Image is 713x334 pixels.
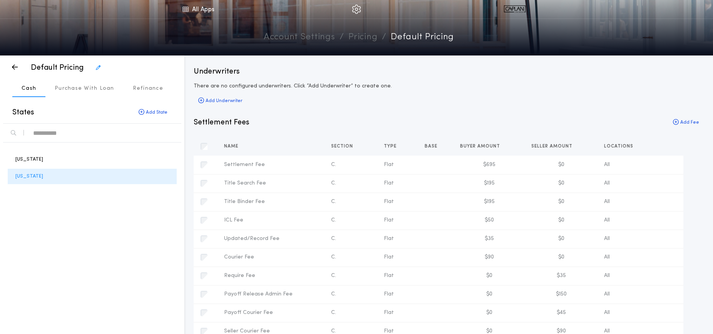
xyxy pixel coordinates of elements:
[224,254,254,260] span: Courier Fee
[194,66,240,77] p: Underwriters
[604,254,610,260] span: All
[485,254,494,260] span: $90
[331,180,336,186] span: C .
[224,143,240,149] span: Name
[486,291,492,297] span: $0
[331,217,336,223] span: C .
[331,143,355,149] span: Section
[556,291,567,297] span: $150
[384,162,394,168] span: Flat
[331,273,336,279] span: C .
[224,328,270,334] span: Seller Courier Fee
[504,5,525,13] img: vs-icon
[194,82,392,90] p: There are no configured underwriters. Click “Add Underwriter” to create one.
[384,236,394,242] span: Flat
[384,199,394,205] span: Flat
[460,143,502,149] span: Buyer Amount
[557,310,566,316] span: $45
[331,291,336,297] span: C .
[331,310,336,316] span: C .
[557,328,566,334] span: $90
[348,31,377,44] a: pricing
[331,236,336,242] span: C .
[486,273,492,279] span: $0
[384,254,394,260] span: Flat
[604,236,610,242] span: All
[558,162,564,168] span: $0
[224,310,273,316] span: Payoff Courier Fee
[384,310,394,316] span: Flat
[558,180,564,186] span: $0
[485,236,494,242] span: $35
[224,236,280,242] span: Updated/Record Fee
[486,310,492,316] span: $0
[331,162,336,168] span: C .
[558,217,564,223] span: $0
[384,143,398,149] span: Type
[224,273,255,279] span: Require Fee
[483,162,495,168] span: $695
[668,117,704,128] button: Add Fee
[604,199,610,205] span: All
[531,143,574,149] span: Seller Amount
[604,180,610,186] span: All
[340,31,344,44] p: /
[55,85,114,92] p: Purchase With Loan
[604,310,610,316] span: All
[384,328,394,334] span: Flat
[264,31,335,44] a: Account Settings
[224,143,244,150] button: Name
[331,199,336,205] span: C .
[604,162,610,168] span: All
[391,31,454,44] p: Default Pricing
[12,107,34,118] p: States
[331,254,336,260] span: C .
[384,273,394,279] span: Flat
[486,328,492,334] span: $0
[132,106,174,119] button: Add State
[224,217,243,223] span: ICL Fee
[15,156,43,163] p: [US_STATE]
[22,85,36,92] p: Cash
[604,273,610,279] span: All
[352,5,361,14] img: img
[558,236,564,242] span: $0
[384,180,394,186] span: Flat
[604,217,610,223] span: All
[194,117,249,128] p: Settlement Fees
[224,199,265,205] span: Title Binder Fee
[133,85,163,92] p: Refinance
[224,180,266,186] span: Title Search Fee
[31,62,84,73] p: Default Pricing
[604,328,610,334] span: All
[331,328,336,334] span: C .
[484,199,495,205] span: $195
[224,291,293,297] span: Payoff Release Admin Fee
[557,273,566,279] span: $35
[425,143,439,149] span: Base
[604,143,635,149] span: Locations
[15,173,43,180] p: [US_STATE]
[382,31,386,44] p: /
[194,96,247,106] button: Add Underwriter
[384,217,394,223] span: Flat
[558,254,564,260] span: $0
[558,199,564,205] span: $0
[331,143,359,150] button: Section
[384,143,402,150] button: Type
[484,180,495,186] span: $195
[384,291,394,297] span: Flat
[485,217,494,223] span: $50
[224,162,265,168] span: Settlement Fee
[604,291,610,297] span: All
